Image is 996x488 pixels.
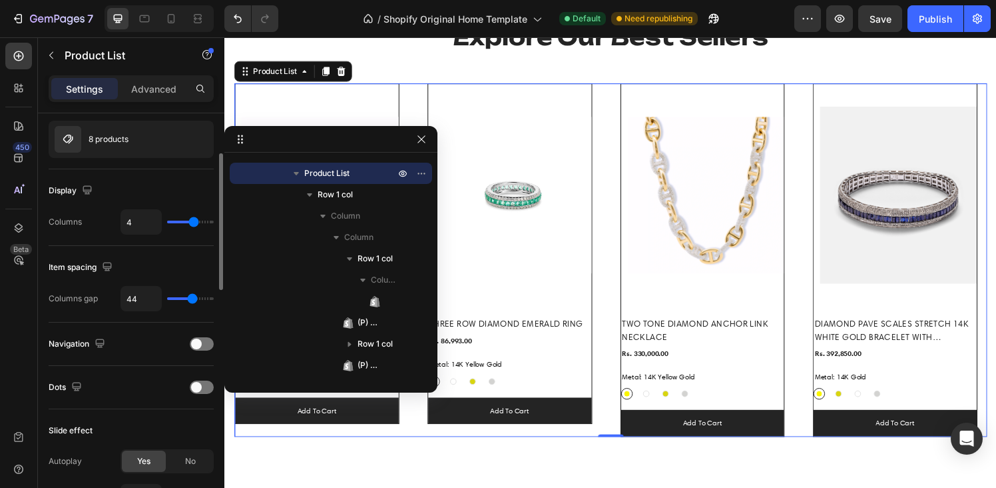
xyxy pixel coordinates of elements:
[609,289,778,318] a: DIAMOND PAVE SCALES STRETCH 14K WHITE GOLD BRACELET WITH SAPPHIRES AND DIAMONDS
[358,337,393,351] span: Row 1 col
[371,273,397,287] span: Column
[383,12,527,26] span: Shopify Original Home Template
[210,289,379,305] a: THREE ROW DIAMOND EMERALD RING
[49,293,98,305] div: Columns gap
[89,135,128,144] p: 8 products
[137,455,150,467] span: Yes
[331,209,360,223] span: Column
[358,359,381,372] span: (P) Variants & Swatches
[410,345,488,359] legend: Metal: 14K Yellow Gold
[224,37,996,488] iframe: Design area
[474,394,515,405] div: Add to cart
[65,47,178,63] p: Product List
[274,381,315,393] div: Add to cart
[121,210,161,234] input: Auto
[11,332,89,346] legend: Metal: 14K Yellow Gold
[410,321,461,335] div: Rs. 330,000.00
[417,55,579,272] a: TWO TONE DIAMOND ANCHOR LINK NECKLACE
[210,373,379,401] button: Add to cart
[358,252,393,265] span: Row 1 col
[358,316,381,329] span: (P) Title
[49,455,82,467] div: Autoplay
[624,13,692,25] span: Need republishing
[49,379,85,397] div: Dots
[121,287,161,311] input: Auto
[410,289,579,318] a: TWO TONE DIAMOND ANCHOR LINK NECKLACE
[10,244,32,255] div: Beta
[27,29,77,41] div: Product List
[858,5,902,32] button: Save
[616,55,778,272] a: DIAMOND PAVE SCALES STRETCH 14K WHITE GOLD BRACELET WITH SAPPHIRES AND DIAMONDS
[11,373,180,401] button: Add to cart
[66,82,103,96] p: Settings
[185,455,196,467] span: No
[49,425,93,437] div: Slide effect
[11,308,57,322] div: Rs. 71,250.00
[217,55,379,272] a: THREE ROW DIAMOND EMERALD RING
[87,11,93,27] p: 7
[410,386,579,413] button: Add to cart
[17,55,180,272] a: MINI PAVE EARRINGS
[210,332,288,346] legend: Metal: 14K Yellow Gold
[907,5,963,32] button: Publish
[609,386,778,413] button: Add to cart
[49,216,82,228] div: Columns
[13,142,32,153] div: 450
[224,5,278,32] div: Undo/Redo
[210,308,257,322] div: Rs. 86,993.00
[609,321,660,335] div: Rs. 392,850.00
[304,167,350,180] span: Product List
[55,126,81,153] img: product feature img
[49,182,95,200] div: Display
[674,394,714,405] div: Add to cart
[870,13,891,25] span: Save
[919,12,952,26] div: Publish
[951,423,983,455] div: Open Intercom Messenger
[573,13,601,25] span: Default
[75,381,115,393] div: Add to cart
[49,259,115,277] div: Item spacing
[5,5,99,32] button: 7
[11,289,180,305] a: MINI PAVE EARRINGS
[609,345,665,359] legend: Metal: 14K Gold
[318,188,353,201] span: Row 1 col
[49,335,108,353] div: Navigation
[344,231,373,244] span: Column
[131,82,176,96] p: Advanced
[377,12,381,26] span: /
